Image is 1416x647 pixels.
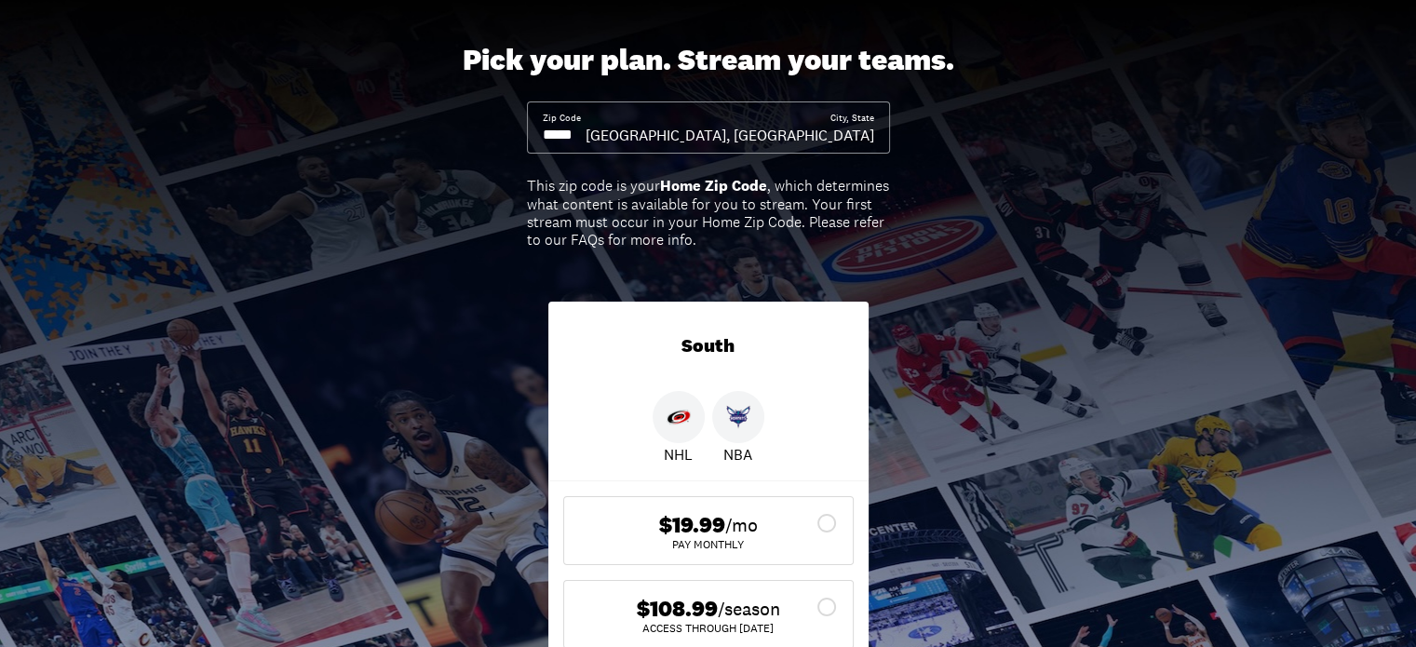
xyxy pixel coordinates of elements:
[579,539,838,550] div: Pay Monthly
[660,176,767,195] b: Home Zip Code
[718,596,780,622] span: /season
[463,43,954,78] div: Pick your plan. Stream your teams.
[659,512,725,539] span: $19.99
[726,405,750,429] img: Hornets
[586,125,874,145] div: [GEOGRAPHIC_DATA], [GEOGRAPHIC_DATA]
[637,596,718,623] span: $108.99
[527,177,890,249] div: This zip code is your , which determines what content is available for you to stream. Your first ...
[579,623,838,634] div: ACCESS THROUGH [DATE]
[548,302,869,391] div: South
[543,112,581,125] div: Zip Code
[723,443,752,465] p: NBA
[664,443,693,465] p: NHL
[725,512,758,538] span: /mo
[667,405,691,429] img: Hurricanes
[830,112,874,125] div: City, State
